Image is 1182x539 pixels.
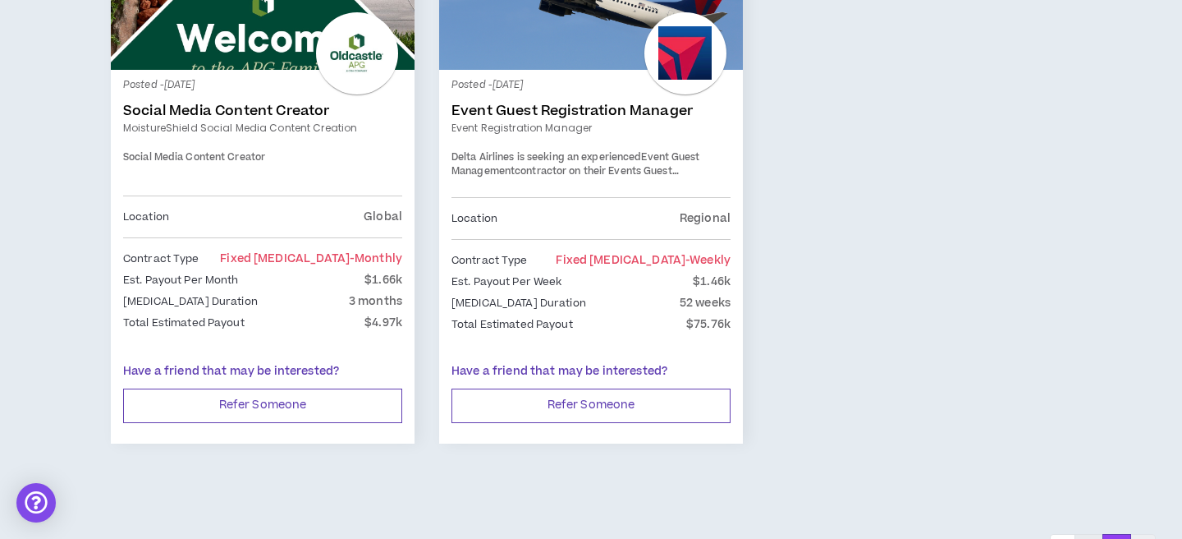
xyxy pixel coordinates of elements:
[693,273,731,291] p: $1.46k
[451,164,717,236] span: contractor on their Events Guest Management team. This a 40hrs/week position with 2-3 days in the...
[123,389,402,423] button: Refer Someone
[364,208,402,226] p: Global
[123,363,402,380] p: Have a friend that may be interested?
[451,316,573,334] p: Total Estimated Payout
[686,316,731,334] p: $75.76k
[123,150,265,164] span: Social Media Content Creator
[123,208,169,226] p: Location
[364,271,402,289] p: $1.66k
[451,389,731,423] button: Refer Someone
[451,103,731,119] a: Event Guest Registration Manager
[350,251,402,267] span: - monthly
[451,251,528,269] p: Contract Type
[16,483,56,523] div: Open Intercom Messenger
[680,294,731,312] p: 52 weeks
[451,363,731,380] p: Have a friend that may be interested?
[123,271,239,289] p: Est. Payout Per Month
[451,78,731,93] p: Posted - [DATE]
[556,252,731,269] span: Fixed [MEDICAL_DATA]
[123,293,258,311] p: [MEDICAL_DATA] Duration
[123,78,402,93] p: Posted - [DATE]
[451,150,700,179] strong: Event Guest Management
[451,273,561,291] p: Est. Payout Per Week
[451,294,586,312] p: [MEDICAL_DATA] Duration
[451,150,641,164] span: Delta Airlines is seeking an experienced
[123,103,402,119] a: Social Media Content Creator
[123,250,199,268] p: Contract Type
[680,210,731,228] p: Regional
[451,210,497,228] p: Location
[349,293,402,311] p: 3 months
[220,251,402,267] span: Fixed [MEDICAL_DATA]
[123,121,402,136] a: MoistureShield Social Media Content Creation
[364,314,402,332] p: $4.97k
[123,314,245,332] p: Total Estimated Payout
[451,121,731,136] a: Event Registration Manager
[685,252,731,269] span: - weekly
